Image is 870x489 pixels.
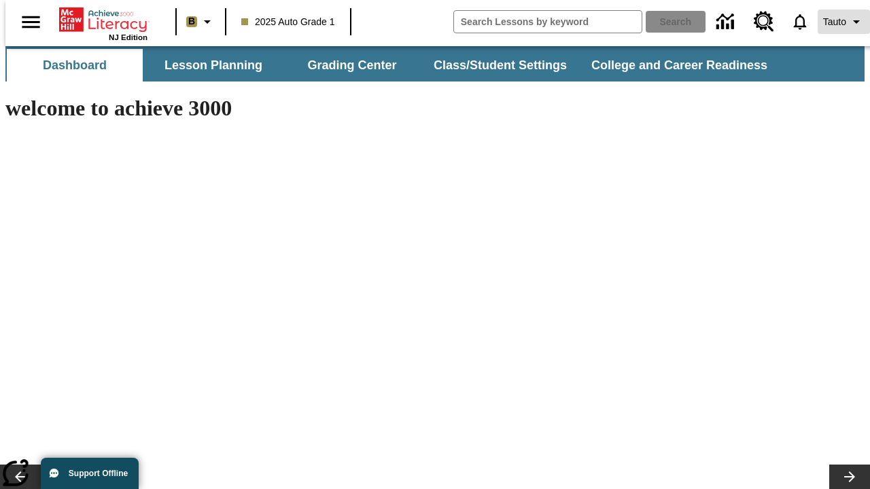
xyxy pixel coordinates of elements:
a: Data Center [708,3,746,41]
h1: welcome to achieve 3000 [5,96,593,121]
span: 2025 Auto Grade 1 [241,15,335,29]
div: Home [59,5,147,41]
span: Tauto [823,15,846,29]
button: Lesson Planning [145,49,281,81]
button: Support Offline [41,458,139,489]
a: Resource Center, Will open in new tab [746,3,782,40]
div: SubNavbar [5,49,780,81]
button: Open side menu [11,2,51,42]
button: Boost Class color is light brown. Change class color [181,10,221,34]
input: search field [454,11,642,33]
button: College and Career Readiness [580,49,778,81]
span: NJ Edition [109,33,147,41]
button: Class/Student Settings [423,49,578,81]
a: Notifications [782,4,818,39]
span: B [188,13,195,30]
button: Profile/Settings [818,10,870,34]
a: Home [59,6,147,33]
button: Dashboard [7,49,143,81]
button: Grading Center [284,49,420,81]
div: SubNavbar [5,46,865,81]
span: Support Offline [69,469,128,478]
button: Lesson carousel, Next [829,465,870,489]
